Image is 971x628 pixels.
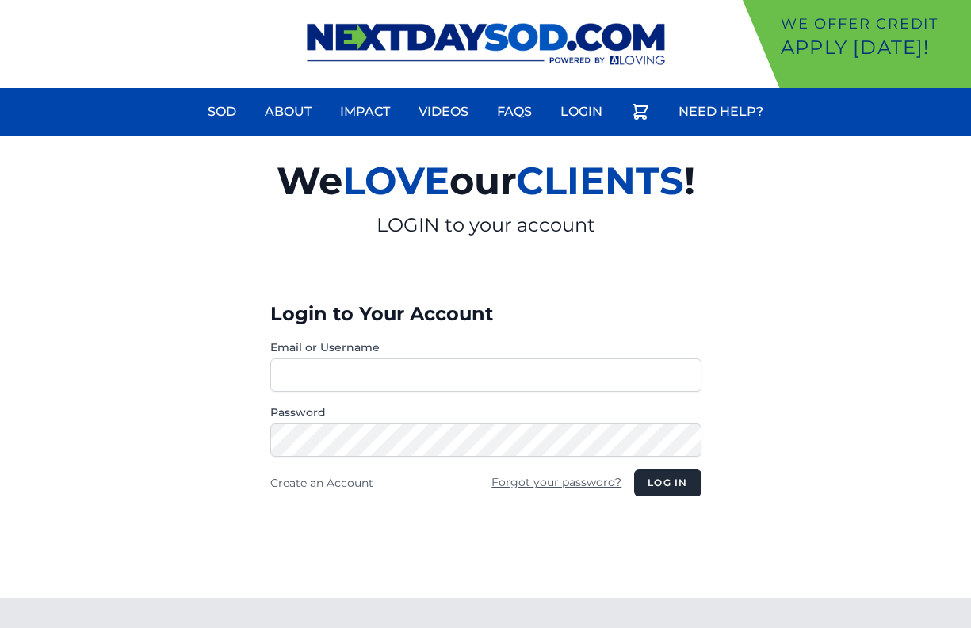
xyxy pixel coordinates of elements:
[516,158,684,204] span: CLIENTS
[669,93,773,131] a: Need Help?
[487,93,541,131] a: FAQs
[255,93,321,131] a: About
[409,93,478,131] a: Videos
[270,476,373,490] a: Create an Account
[551,93,612,131] a: Login
[93,213,879,238] p: LOGIN to your account
[491,475,621,489] a: Forgot your password?
[270,339,701,355] label: Email or Username
[634,469,701,496] button: Log in
[781,13,965,35] p: We offer Credit
[93,149,879,213] h2: We our !
[781,35,965,60] p: Apply [DATE]!
[198,93,246,131] a: Sod
[331,93,399,131] a: Impact
[270,301,701,327] h3: Login to Your Account
[342,158,449,204] span: LOVE
[270,404,701,420] label: Password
